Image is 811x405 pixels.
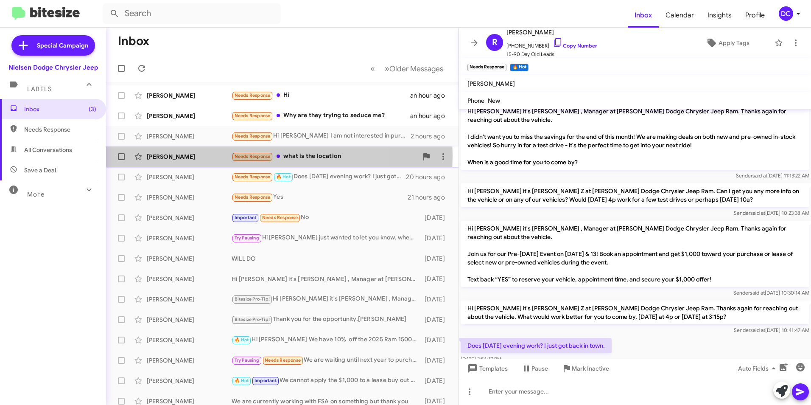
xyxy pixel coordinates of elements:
[389,64,443,73] span: Older Messages
[410,91,452,100] div: an hour ago
[461,356,501,362] span: [DATE] 3:56:17 PM
[555,361,616,376] button: Mark Inactive
[750,290,765,296] span: said at
[572,361,609,376] span: Mark Inactive
[232,90,410,100] div: Hi
[147,234,232,242] div: [PERSON_NAME]
[232,233,421,243] div: Hi [PERSON_NAME] just wanted to let you know, when you come in to ask for [PERSON_NAME]
[147,173,232,181] div: [PERSON_NAME]
[492,36,498,49] span: R
[488,97,500,104] span: New
[366,60,448,77] nav: Page navigation example
[408,193,452,202] div: 21 hours ago
[27,85,52,93] span: Labels
[235,357,259,363] span: Try Pausing
[467,80,515,87] span: [PERSON_NAME]
[461,301,809,324] p: Hi [PERSON_NAME] it's [PERSON_NAME] Z at [PERSON_NAME] Dodge Chrysler Jeep Ram. Thanks again for ...
[232,192,408,202] div: Yes
[118,34,149,48] h1: Inbox
[235,174,271,180] span: Needs Response
[232,254,421,263] div: WILL DO
[772,6,802,21] button: DC
[461,221,809,287] p: Hi [PERSON_NAME] it's [PERSON_NAME] , Manager at [PERSON_NAME] Dodge Chrysler Jeep Ram. Thanks ag...
[232,294,421,304] div: Hi [PERSON_NAME] it's [PERSON_NAME] , Manager at [PERSON_NAME] Dodge Chrysler Jeep Ram. Thanks ag...
[232,335,421,345] div: Hi [PERSON_NAME] We have 10% off the 2025 Ram 1500 right now plus the1000.00 until [DATE]. Why do...
[421,214,452,222] div: [DATE]
[466,361,508,376] span: Templates
[531,361,548,376] span: Pause
[467,64,506,71] small: Needs Response
[365,60,380,77] button: Previous
[235,337,249,343] span: 🔥 Hot
[506,50,597,59] span: 15-90 Day Old Leads
[254,378,277,383] span: Important
[553,42,597,49] a: Copy Number
[232,131,411,141] div: Hi [PERSON_NAME] I am not interested in purchasing a vehicle. I'm looking to return the current 2...
[235,113,271,118] span: Needs Response
[147,336,232,344] div: [PERSON_NAME]
[510,64,528,71] small: 🔥 Hot
[421,254,452,263] div: [DATE]
[235,133,271,139] span: Needs Response
[147,295,232,304] div: [PERSON_NAME]
[147,254,232,263] div: [PERSON_NAME]
[421,275,452,283] div: [DATE]
[147,315,232,324] div: [PERSON_NAME]
[235,317,270,322] span: Bitesize Pro-Tip!
[733,290,809,296] span: Sender [DATE] 10:30:14 AM
[103,3,281,24] input: Search
[24,166,56,174] span: Save a Deal
[265,357,301,363] span: Needs Response
[37,41,88,50] span: Special Campaign
[235,194,271,200] span: Needs Response
[235,235,259,241] span: Try Pausing
[684,35,770,51] button: Apply Tags
[719,35,749,51] span: Apply Tags
[89,105,96,113] span: (3)
[147,275,232,283] div: [PERSON_NAME]
[235,296,270,302] span: Bitesize Pro-Tip!
[385,63,389,74] span: »
[752,172,767,179] span: said at
[738,361,779,376] span: Auto Fields
[147,193,232,202] div: [PERSON_NAME]
[24,125,96,134] span: Needs Response
[734,210,809,216] span: Sender [DATE] 10:23:38 AM
[232,213,421,222] div: No
[147,132,232,141] div: [PERSON_NAME]
[506,27,597,37] span: [PERSON_NAME]
[232,376,421,385] div: We cannot apply the $1,000 to a lease buy out being that it is a contracted value from your bank....
[628,3,659,28] a: Inbox
[370,63,375,74] span: «
[750,327,765,333] span: said at
[410,112,452,120] div: an hour ago
[147,377,232,385] div: [PERSON_NAME]
[461,104,809,170] p: Hi [PERSON_NAME] it's [PERSON_NAME] , Manager at [PERSON_NAME] Dodge Chrysler Jeep Ram. Thanks ag...
[232,275,421,283] div: Hi [PERSON_NAME] it's [PERSON_NAME] , Manager at [PERSON_NAME] Dodge Chrysler Jeep Ram. Thanks ag...
[459,361,515,376] button: Templates
[235,154,271,159] span: Needs Response
[421,315,452,324] div: [DATE]
[232,315,421,324] div: Thank you for the opportunity.[PERSON_NAME]
[276,174,291,180] span: 🔥 Hot
[27,191,45,198] span: More
[421,295,452,304] div: [DATE]
[467,97,484,104] span: Phone
[411,132,452,141] div: 2 hours ago
[701,3,738,28] a: Insights
[235,215,257,220] span: Important
[734,327,809,333] span: Sender [DATE] 10:41:47 AM
[147,152,232,161] div: [PERSON_NAME]
[235,378,249,383] span: 🔥 Hot
[738,3,772,28] a: Profile
[232,172,406,182] div: Does [DATE] evening work? I just got back in town.
[736,172,809,179] span: Sender [DATE] 11:13:22 AM
[11,35,95,56] a: Special Campaign
[421,377,452,385] div: [DATE]
[147,91,232,100] div: [PERSON_NAME]
[421,336,452,344] div: [DATE]
[232,152,418,161] div: what is the location
[659,3,701,28] a: Calendar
